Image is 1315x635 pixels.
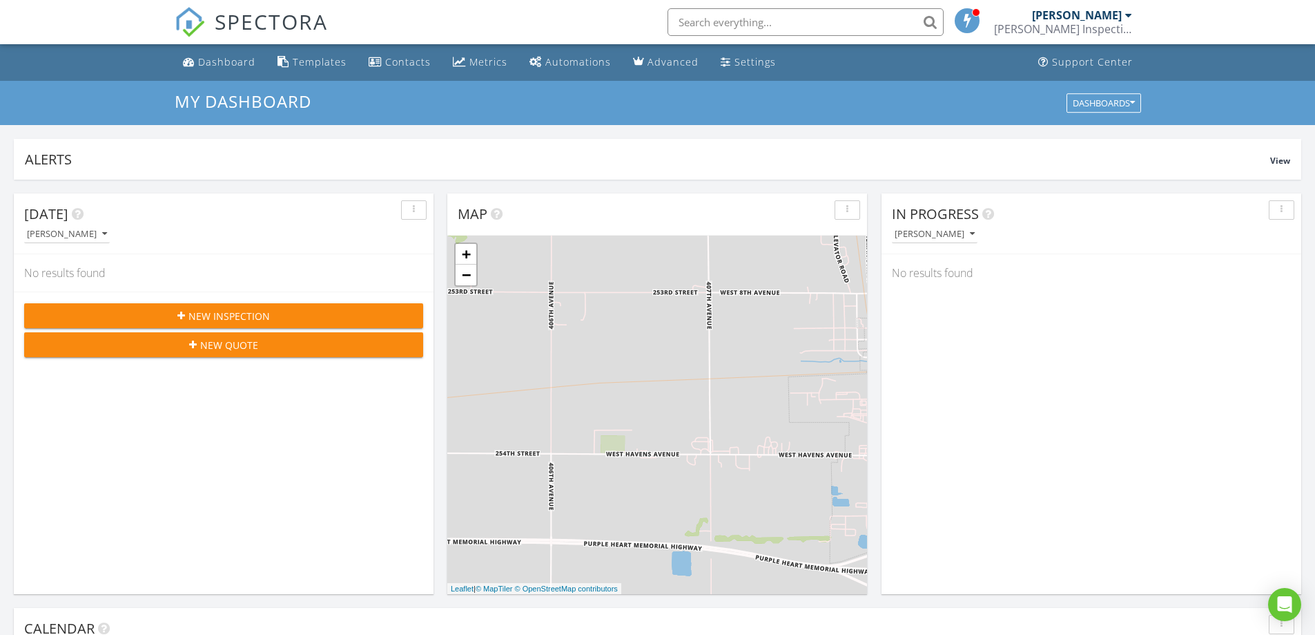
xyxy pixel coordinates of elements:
[14,254,434,292] div: No results found
[892,225,977,244] button: [PERSON_NAME]
[363,50,436,75] a: Contacts
[177,50,261,75] a: Dashboard
[198,55,255,68] div: Dashboard
[994,22,1132,36] div: Sandoval Inspections
[27,229,107,239] div: [PERSON_NAME]
[469,55,507,68] div: Metrics
[1052,55,1133,68] div: Support Center
[24,332,423,357] button: New Quote
[175,19,328,48] a: SPECTORA
[188,309,270,323] span: New Inspection
[1268,588,1301,621] div: Open Intercom Messenger
[215,7,328,36] span: SPECTORA
[293,55,347,68] div: Templates
[524,50,616,75] a: Automations (Basic)
[515,585,618,593] a: © OpenStreetMap contributors
[447,50,513,75] a: Metrics
[175,7,205,37] img: The Best Home Inspection Software - Spectora
[456,265,476,285] a: Zoom out
[545,55,611,68] div: Automations
[734,55,776,68] div: Settings
[715,50,781,75] a: Settings
[447,583,621,595] div: |
[668,8,944,36] input: Search everything...
[476,585,513,593] a: © MapTiler
[24,225,110,244] button: [PERSON_NAME]
[385,55,431,68] div: Contacts
[458,205,487,223] span: Map
[892,205,979,223] span: In Progress
[1032,8,1122,22] div: [PERSON_NAME]
[200,338,258,352] span: New Quote
[647,55,699,68] div: Advanced
[1033,50,1138,75] a: Support Center
[24,303,423,328] button: New Inspection
[627,50,704,75] a: Advanced
[881,254,1301,292] div: No results found
[272,50,352,75] a: Templates
[456,244,476,265] a: Zoom in
[895,229,975,239] div: [PERSON_NAME]
[24,205,68,223] span: [DATE]
[175,90,311,113] span: My Dashboard
[1066,93,1141,113] button: Dashboards
[1270,155,1290,167] span: View
[451,585,474,593] a: Leaflet
[25,150,1270,169] div: Alerts
[1073,98,1135,108] div: Dashboards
